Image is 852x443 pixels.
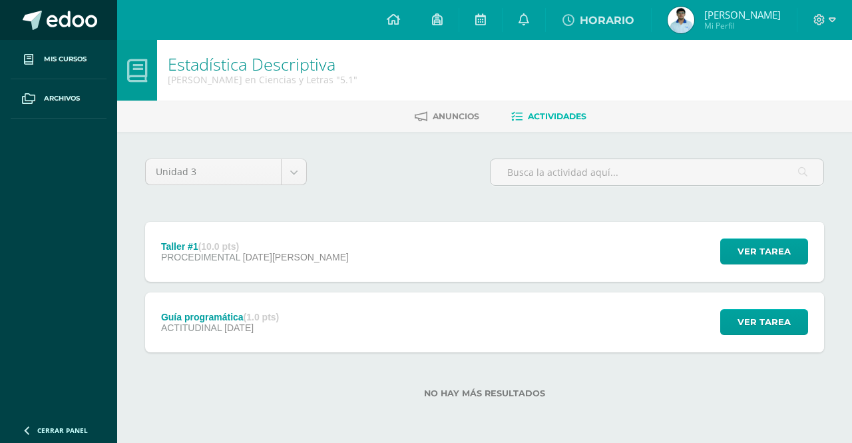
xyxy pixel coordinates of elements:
span: Anuncios [433,111,479,121]
span: Ver tarea [738,239,791,264]
strong: (1.0 pts) [244,312,280,322]
span: ACTITUDINAL [161,322,222,333]
a: Archivos [11,79,106,119]
span: PROCEDIMENTAL [161,252,240,262]
span: Mis cursos [44,54,87,65]
span: Archivos [44,93,80,104]
span: HORARIO [580,14,634,27]
strong: (10.0 pts) [198,241,239,252]
div: Guía programática [161,312,279,322]
h1: Estadística Descriptiva [168,55,357,73]
span: [DATE][PERSON_NAME] [243,252,349,262]
a: Unidad 3 [146,159,306,185]
a: Actividades [511,106,586,127]
a: Mis cursos [11,40,106,79]
a: Anuncios [415,106,479,127]
div: Quinto Bachillerato en Ciencias y Letras '5.1' [168,73,357,86]
span: Cerrar panel [37,426,88,435]
span: [PERSON_NAME] [704,8,781,21]
label: No hay más resultados [145,388,824,398]
span: [DATE] [224,322,254,333]
input: Busca la actividad aquí... [491,159,823,185]
span: Unidad 3 [156,159,271,185]
span: Mi Perfil [704,20,781,31]
span: Ver tarea [738,310,791,334]
div: Taller #1 [161,241,349,252]
img: cf95db0b97829b166d7c8b459c7e9780.png [668,7,694,33]
a: Estadística Descriptiva [168,53,335,75]
span: Actividades [528,111,586,121]
button: Ver tarea [720,238,808,264]
button: Ver tarea [720,309,808,335]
